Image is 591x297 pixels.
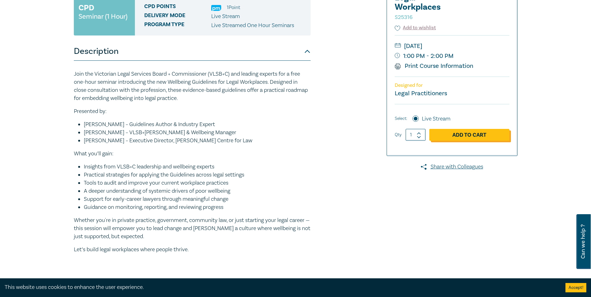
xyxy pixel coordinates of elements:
p: Presented by: [74,107,311,115]
small: S25316 [395,14,412,21]
li: Guidance on monitoring, reporting, and reviewing progress [84,203,311,211]
span: Live Stream [211,13,240,20]
span: Delivery Mode [144,12,211,21]
button: Accept cookies [565,283,586,292]
span: Can we help ? [580,218,586,265]
small: 1:00 PM - 2:00 PM [395,51,509,61]
li: [PERSON_NAME] – VLSB+[PERSON_NAME] & Wellbeing Manager [84,129,311,137]
h3: CPD [79,2,94,13]
label: Live Stream [422,115,450,123]
p: Whether you're in private practice, government, community law, or just starting your legal career... [74,216,311,241]
a: Print Course Information [395,62,474,70]
li: Support for early-career lawyers through meaningful change [84,195,311,203]
small: [DATE] [395,41,509,51]
span: Program type [144,21,211,30]
span: Select: [395,115,407,122]
div: This website uses cookies to enhance the user experience. [5,283,556,291]
li: Practical strategies for applying the Guidelines across legal settings [84,171,311,179]
button: Description [74,42,311,61]
span: CPD Points [144,3,211,12]
li: Tools to audit and improve your current workplace practices [84,179,311,187]
li: [PERSON_NAME] – Executive Director, [PERSON_NAME] Centre for Law [84,137,311,145]
li: A deeper understanding of systemic drivers of poor wellbeing [84,187,311,195]
a: Add to Cart [429,129,509,141]
img: Practice Management & Business Skills [211,5,221,11]
p: Let’s build legal workplaces where people thrive. [74,246,311,254]
li: Insights from VLSB+C leadership and wellbeing experts [84,163,311,171]
li: [PERSON_NAME] – Guidelines Author & Industry Expert [84,120,311,129]
p: Live Streamed One Hour Seminars [211,21,294,30]
a: Share with Colleagues [387,163,517,171]
li: 1 Point [227,3,240,12]
p: What you’ll gain: [74,150,311,158]
p: Join the Victorian Legal Services Board + Commissioner (VLSB+C) and leading experts for a free on... [74,70,311,102]
small: Seminar (1 Hour) [79,13,127,20]
button: Add to wishlist [395,24,436,31]
label: Qty [395,131,402,138]
p: Designed for [395,82,509,88]
input: 1 [406,129,426,141]
small: Legal Practitioners [395,89,447,97]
